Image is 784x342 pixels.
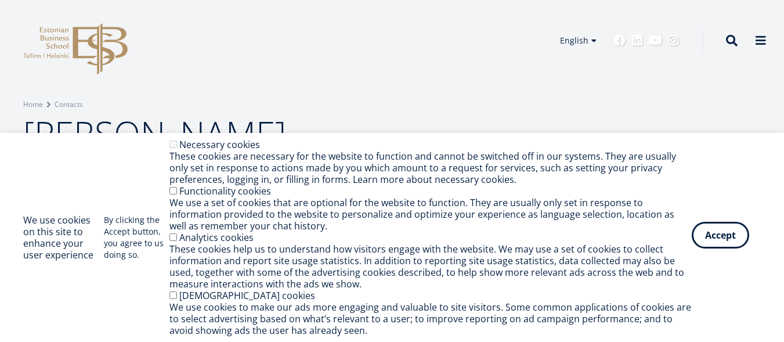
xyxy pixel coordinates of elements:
[23,99,43,110] a: Home
[631,35,643,46] a: Linkedin
[169,197,692,232] div: We use a set of cookies that are optional for the website to function. They are usually only set ...
[104,214,169,261] p: By clicking the Accept button, you agree to us doing so.
[649,35,662,46] a: Youtube
[179,289,315,302] label: [DEMOGRAPHIC_DATA] cookies
[23,110,286,157] span: [PERSON_NAME]
[23,214,104,261] h2: We use cookies on this site to enhance your user experience
[179,231,254,244] label: Analytics cookies
[179,185,271,197] label: Functionality cookies
[668,35,680,46] a: Instagram
[169,243,692,290] div: These cookies help us to understand how visitors engage with the website. We may use a set of coo...
[179,138,260,151] label: Necessary cookies
[692,222,749,249] button: Accept
[169,150,692,185] div: These cookies are necessary for the website to function and cannot be switched off in our systems...
[169,301,692,336] div: We use cookies to make our ads more engaging and valuable to site visitors. Some common applicati...
[614,35,626,46] a: Facebook
[55,99,83,110] a: Contacts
